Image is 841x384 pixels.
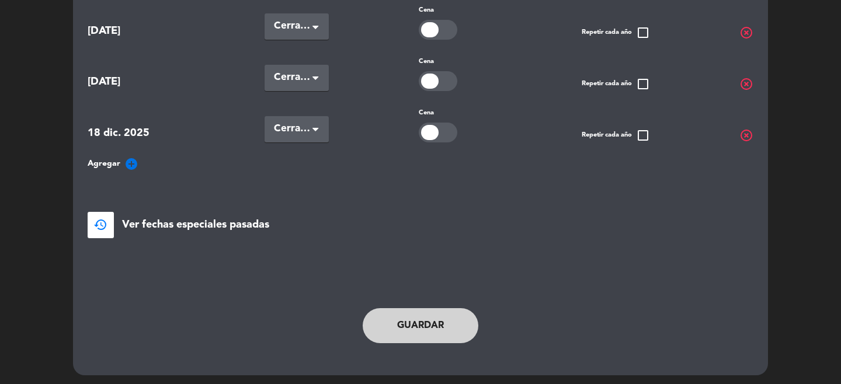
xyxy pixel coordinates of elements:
span: check_box_outline_blank [636,26,650,40]
span: highlight_off [739,77,753,91]
span: Repetir cada año [582,26,650,40]
span: Cerradas [274,69,310,86]
span: [DATE] [88,74,175,90]
span: 18 dic. 2025 [88,125,175,142]
button: restore [88,212,114,238]
label: Cena [419,5,434,16]
span: restore [93,218,107,232]
span: Cerradas [274,121,310,137]
span: Agregar [88,157,120,170]
span: [DATE] [88,23,175,40]
button: Guardar [363,308,478,343]
label: Cena [419,108,434,118]
span: check_box_outline_blank [636,77,650,91]
span: Repetir cada año [582,128,650,142]
i: add_circle [124,157,138,171]
span: highlight_off [739,128,753,142]
span: Repetir cada año [582,77,650,91]
span: Ver fechas especiales pasadas [122,217,269,233]
span: highlight_off [739,26,753,40]
span: check_box_outline_blank [636,128,650,142]
label: Cena [419,57,434,67]
span: Cerradas [274,18,310,34]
